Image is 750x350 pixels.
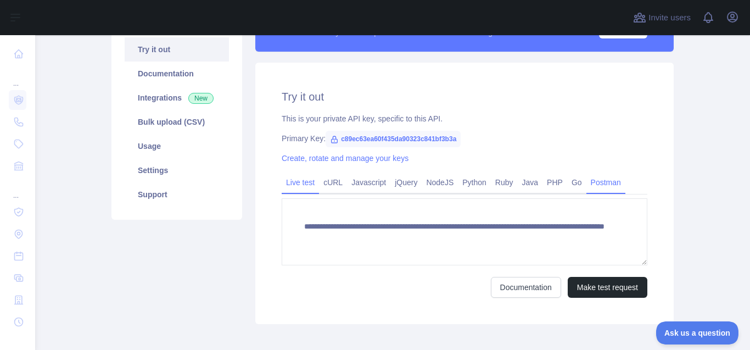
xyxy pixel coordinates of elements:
[125,62,229,86] a: Documentation
[282,89,647,104] h2: Try it out
[347,174,390,191] a: Javascript
[491,277,561,298] a: Documentation
[518,174,543,191] a: Java
[9,66,26,88] div: ...
[125,182,229,207] a: Support
[568,277,647,298] button: Make test request
[586,174,625,191] a: Postman
[125,110,229,134] a: Bulk upload (CSV)
[542,174,567,191] a: PHP
[656,321,739,345] iframe: Toggle Customer Support
[282,174,319,191] a: Live test
[390,174,422,191] a: jQuery
[282,133,647,144] div: Primary Key:
[422,174,458,191] a: NodeJS
[319,174,347,191] a: cURL
[125,158,229,182] a: Settings
[125,37,229,62] a: Try it out
[631,9,693,26] button: Invite users
[188,93,214,104] span: New
[9,178,26,200] div: ...
[282,154,408,163] a: Create, rotate and manage your keys
[282,113,647,124] div: This is your private API key, specific to this API.
[125,86,229,110] a: Integrations New
[125,134,229,158] a: Usage
[326,131,461,147] span: c89ec63ea60f435da90323c841bf3b3a
[567,174,586,191] a: Go
[491,174,518,191] a: Ruby
[648,12,691,24] span: Invite users
[458,174,491,191] a: Python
